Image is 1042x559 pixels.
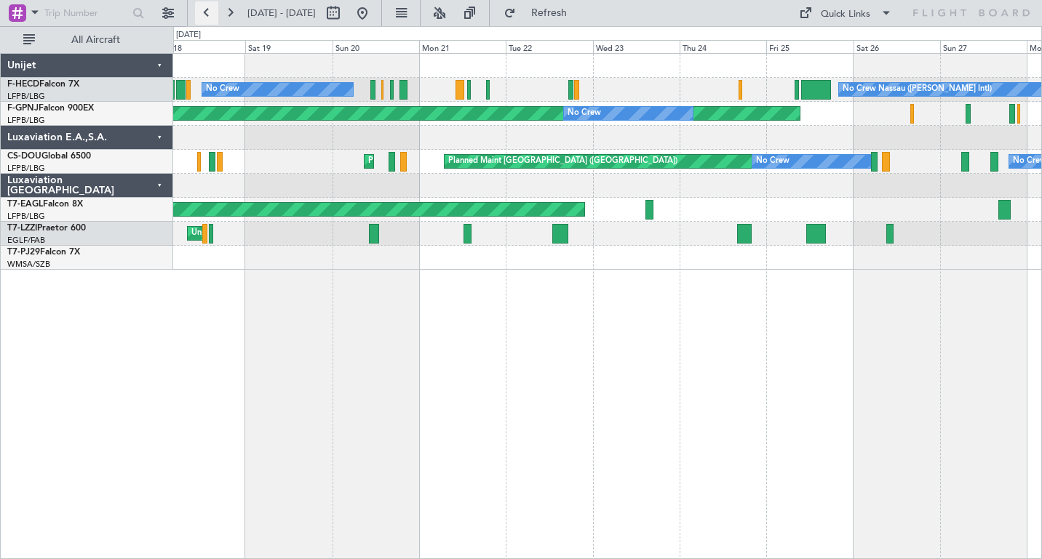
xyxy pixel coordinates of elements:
[7,248,40,257] span: T7-PJ29
[568,102,601,124] div: No Crew
[7,259,50,270] a: WMSA/SZB
[191,222,431,244] div: Unplanned Maint [GEOGRAPHIC_DATA] ([GEOGRAPHIC_DATA])
[7,163,45,174] a: LFPB/LBG
[333,40,419,53] div: Sun 20
[497,1,584,25] button: Refresh
[7,224,37,233] span: T7-LZZI
[38,35,154,45] span: All Aircraft
[7,224,86,233] a: T7-LZZIPraetor 600
[680,40,766,53] div: Thu 24
[176,29,201,41] div: [DATE]
[7,200,83,209] a: T7-EAGLFalcon 8X
[419,40,506,53] div: Mon 21
[7,248,80,257] a: T7-PJ29Falcon 7X
[7,152,91,161] a: CS-DOUGlobal 6500
[7,91,45,102] a: LFPB/LBG
[792,1,899,25] button: Quick Links
[7,80,79,89] a: F-HECDFalcon 7X
[7,104,39,113] span: F-GPNJ
[16,28,158,52] button: All Aircraft
[7,152,41,161] span: CS-DOU
[368,150,597,172] div: Planned Maint [GEOGRAPHIC_DATA] ([GEOGRAPHIC_DATA])
[7,115,45,126] a: LFPB/LBG
[854,40,940,53] div: Sat 26
[206,79,239,100] div: No Crew
[247,7,316,20] span: [DATE] - [DATE]
[7,200,43,209] span: T7-EAGL
[506,40,592,53] div: Tue 22
[44,2,128,24] input: Trip Number
[940,40,1027,53] div: Sun 27
[245,40,332,53] div: Sat 19
[766,40,853,53] div: Fri 25
[7,80,39,89] span: F-HECD
[843,79,992,100] div: No Crew Nassau ([PERSON_NAME] Intl)
[593,40,680,53] div: Wed 23
[448,150,677,172] div: Planned Maint [GEOGRAPHIC_DATA] ([GEOGRAPHIC_DATA])
[7,211,45,222] a: LFPB/LBG
[159,40,245,53] div: Fri 18
[519,8,580,18] span: Refresh
[7,104,94,113] a: F-GPNJFalcon 900EX
[821,7,870,22] div: Quick Links
[756,150,790,172] div: No Crew
[7,235,45,246] a: EGLF/FAB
